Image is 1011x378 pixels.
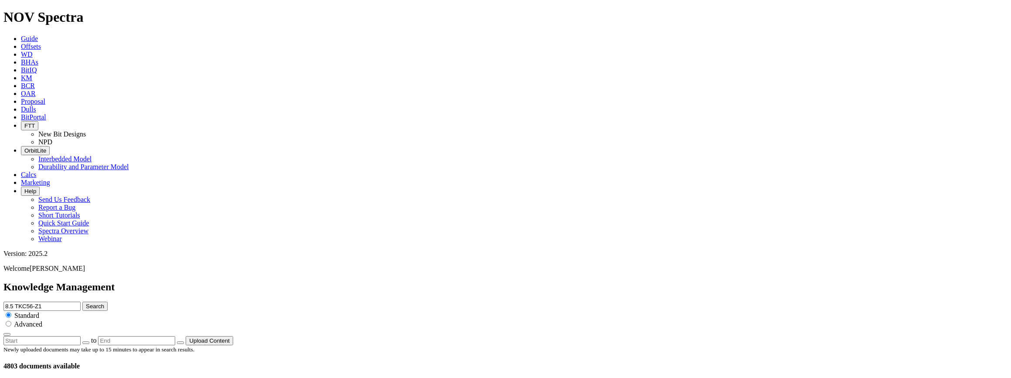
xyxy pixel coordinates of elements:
a: Dulls [21,106,36,113]
a: Offsets [21,43,41,50]
a: Interbedded Model [38,155,92,163]
a: BitIQ [21,66,37,74]
a: WD [21,51,33,58]
a: Durability and Parameter Model [38,163,129,170]
button: FTT [21,121,38,130]
span: Advanced [14,320,42,328]
a: Marketing [21,179,50,186]
button: Upload Content [186,336,233,345]
span: Help [24,188,36,194]
a: Send Us Feedback [38,196,90,203]
h2: Knowledge Management [3,281,1008,293]
a: New Bit Designs [38,130,86,138]
span: Standard [14,312,39,319]
a: Calcs [21,171,37,178]
p: Welcome [3,265,1008,272]
a: NPD [38,138,52,146]
a: Short Tutorials [38,211,80,219]
a: Report a Bug [38,204,75,211]
button: Search [82,302,108,311]
a: Webinar [38,235,62,242]
a: KM [21,74,32,82]
span: OrbitLite [24,147,46,154]
button: Help [21,187,40,196]
span: FTT [24,123,35,129]
button: OrbitLite [21,146,50,155]
input: e.g. Smoothsteer Record [3,302,81,311]
a: Guide [21,35,38,42]
div: Version: 2025.2 [3,250,1008,258]
input: End [98,336,175,345]
a: BitPortal [21,113,46,121]
a: BCR [21,82,35,89]
a: Quick Start Guide [38,219,89,227]
a: Spectra Overview [38,227,88,235]
a: BHAs [21,58,38,66]
a: OAR [21,90,36,97]
input: Start [3,336,81,345]
a: Proposal [21,98,45,105]
h1: NOV Spectra [3,9,1008,25]
span: [PERSON_NAME] [30,265,85,272]
small: Newly uploaded documents may take up to 15 minutes to appear in search results. [3,346,194,353]
span: to [91,337,96,344]
h4: 4803 documents available [3,362,1008,370]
